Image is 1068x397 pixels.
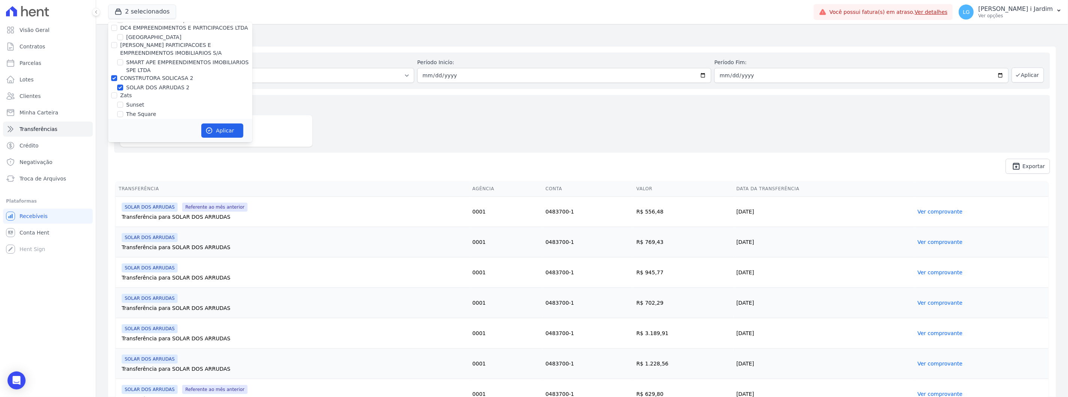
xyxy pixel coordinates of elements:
th: Conta [543,181,634,197]
td: [DATE] [733,288,914,318]
button: Aplicar [201,123,243,138]
label: Sunset [126,101,144,109]
span: Minha Carteira [20,109,58,116]
label: CONSTRUTORA SOLICASA 2 [120,75,193,81]
a: Lotes [3,72,93,87]
a: Minha Carteira [3,105,93,120]
span: Lotes [20,76,34,83]
label: DC4 EMPREENDIMENTOS E PARTICIPACOES LTDA [120,25,248,31]
td: 0001 [469,227,543,257]
td: [DATE] [733,227,914,257]
a: Visão Geral [3,23,93,38]
span: SOLAR DOS ARRUDAS [122,324,178,333]
td: 0001 [469,197,543,227]
span: SOLAR DOS ARRUDAS [122,263,178,272]
td: [DATE] [733,257,914,288]
a: Contratos [3,39,93,54]
a: Parcelas [3,56,93,71]
a: Ver comprovante [917,209,962,215]
td: 0001 [469,349,543,379]
span: Transferências [20,125,57,133]
a: Negativação [3,155,93,170]
div: Transferência para SOLAR DOS ARRUDAS [122,304,466,312]
td: 0483700-1 [543,227,634,257]
label: Período Inicío: [417,59,711,66]
span: SOLAR DOS ARRUDAS [122,294,178,303]
span: SOLAR DOS ARRUDAS [122,233,178,242]
a: Clientes [3,89,93,104]
div: Transferência para SOLAR DOS ARRUDAS [122,274,466,281]
label: [GEOGRAPHIC_DATA] [126,33,181,41]
td: 0001 [469,288,543,318]
span: Troca de Arquivos [20,175,66,182]
span: LG [963,9,970,15]
td: 0483700-1 [543,257,634,288]
span: SOLAR DOS ARRUDAS [122,355,178,364]
span: Visão Geral [20,26,50,34]
h2: Transferências [108,30,1056,44]
td: 0001 [469,318,543,349]
th: Valor [634,181,733,197]
div: Transferência para SOLAR DOS ARRUDAS [122,213,466,221]
a: Ver comprovante [917,391,962,397]
span: Recebíveis [20,212,48,220]
a: Crédito [3,138,93,153]
a: Ver comprovante [917,330,962,336]
td: 0001 [469,257,543,288]
td: R$ 702,29 [634,288,733,318]
span: Negativação [20,158,53,166]
div: Transferência para SOLAR DOS ARRUDAS [122,335,466,342]
td: 0483700-1 [543,349,634,379]
a: Transferências [3,122,93,137]
a: Troca de Arquivos [3,171,93,186]
span: Você possui fatura(s) em atraso. [830,8,948,16]
a: Ver comprovante [917,300,962,306]
td: 0483700-1 [543,197,634,227]
div: Transferência para SOLAR DOS ARRUDAS [122,365,466,373]
label: Zats [120,92,132,98]
div: Open Intercom Messenger [8,371,26,389]
label: [PERSON_NAME] PARTICIPACOES E EMPREENDIMENTOS IMOBILIARIOS S/A [120,42,222,56]
th: Agência [469,181,543,197]
span: Parcelas [20,59,41,67]
a: Ver comprovante [917,239,962,245]
td: R$ 945,77 [634,257,733,288]
span: SOLAR DOS ARRUDAS [122,385,178,394]
span: Crédito [20,142,39,149]
td: R$ 769,43 [634,227,733,257]
td: [DATE] [733,197,914,227]
td: R$ 556,48 [634,197,733,227]
a: Recebíveis [3,209,93,224]
span: Referente ao mês anterior [182,385,247,394]
td: [DATE] [733,318,914,349]
button: Aplicar [1012,68,1044,83]
a: Ver comprovante [917,361,962,367]
span: Contratos [20,43,45,50]
label: Período Fim: [714,59,1008,66]
span: Conta Hent [20,229,49,236]
span: Clientes [20,92,41,100]
td: [DATE] [733,349,914,379]
th: Data da Transferência [733,181,914,197]
button: 2 selecionados [108,5,176,19]
span: Exportar [1023,164,1045,168]
label: The Square [126,110,156,118]
div: Plataformas [6,197,90,206]
td: R$ 1.228,56 [634,349,733,379]
td: 0483700-1 [543,318,634,349]
span: Referente ao mês anterior [182,203,247,212]
td: R$ 3.189,91 [634,318,733,349]
span: SOLAR DOS ARRUDAS [122,203,178,212]
i: unarchive [1012,162,1021,171]
td: 0483700-1 [543,288,634,318]
a: Conta Hent [3,225,93,240]
label: SMART APE EMPREENDIMENTOS IMOBILIARIOS SPE LTDA [126,59,252,74]
p: [PERSON_NAME] i Jardim [978,5,1053,13]
a: Ver comprovante [917,269,962,275]
a: Ver detalhes [915,9,948,15]
button: LG [PERSON_NAME] i Jardim Ver opções [953,2,1068,23]
div: Transferência para SOLAR DOS ARRUDAS [122,244,466,251]
p: Ver opções [978,13,1053,19]
th: Transferência [116,181,469,197]
label: SOLAR DOS ARRUDAS 2 [126,84,190,92]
